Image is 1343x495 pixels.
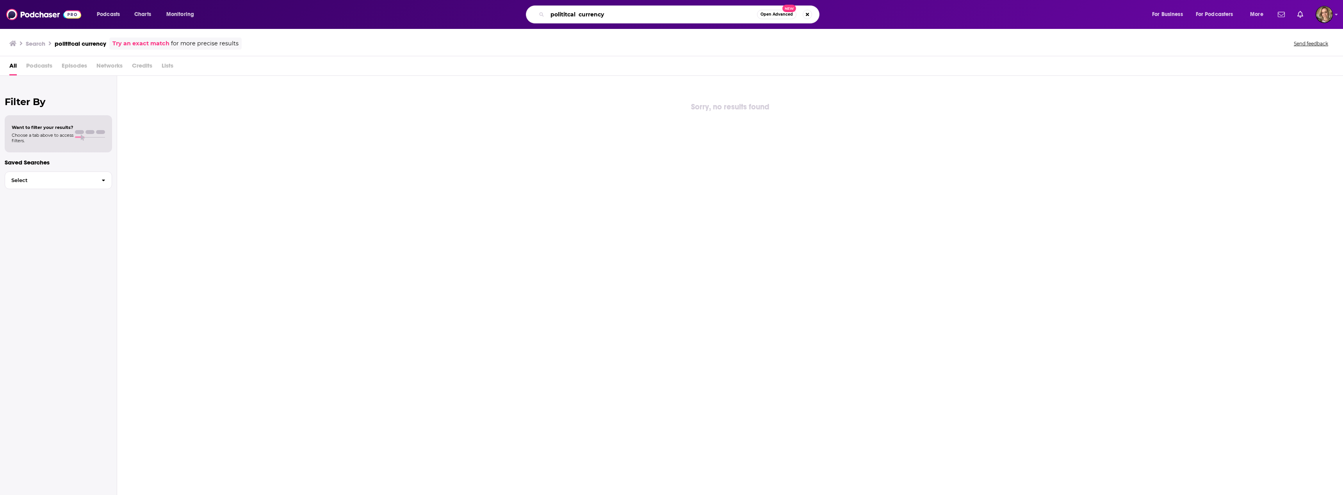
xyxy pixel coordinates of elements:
[1250,9,1263,20] span: More
[55,40,106,47] h3: polititcal currency
[6,7,81,22] img: Podchaser - Follow, Share and Rate Podcasts
[1294,8,1306,21] a: Show notifications dropdown
[5,159,112,166] p: Saved Searches
[129,8,156,21] a: Charts
[1316,6,1333,23] img: User Profile
[117,101,1343,113] div: Sorry, no results found
[761,13,793,16] span: Open Advanced
[166,9,194,20] span: Monitoring
[1275,8,1288,21] a: Show notifications dropdown
[162,59,173,75] span: Lists
[1152,9,1183,20] span: For Business
[5,178,95,183] span: Select
[5,172,112,189] button: Select
[547,8,757,21] input: Search podcasts, credits, & more...
[12,125,73,130] span: Want to filter your results?
[132,59,152,75] span: Credits
[1316,6,1333,23] button: Show profile menu
[757,10,796,19] button: Open AdvancedNew
[171,39,239,48] span: for more precise results
[12,132,73,143] span: Choose a tab above to access filters.
[1191,8,1245,21] button: open menu
[62,59,87,75] span: Episodes
[96,59,123,75] span: Networks
[533,5,827,23] div: Search podcasts, credits, & more...
[1147,8,1193,21] button: open menu
[134,9,151,20] span: Charts
[5,96,112,107] h2: Filter By
[1245,8,1273,21] button: open menu
[26,59,52,75] span: Podcasts
[112,39,169,48] a: Try an exact match
[1291,40,1331,47] button: Send feedback
[26,40,45,47] h3: Search
[9,59,17,75] a: All
[1196,9,1233,20] span: For Podcasters
[782,5,796,12] span: New
[161,8,204,21] button: open menu
[1316,6,1333,23] span: Logged in as Lauren.Russo
[91,8,130,21] button: open menu
[97,9,120,20] span: Podcasts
